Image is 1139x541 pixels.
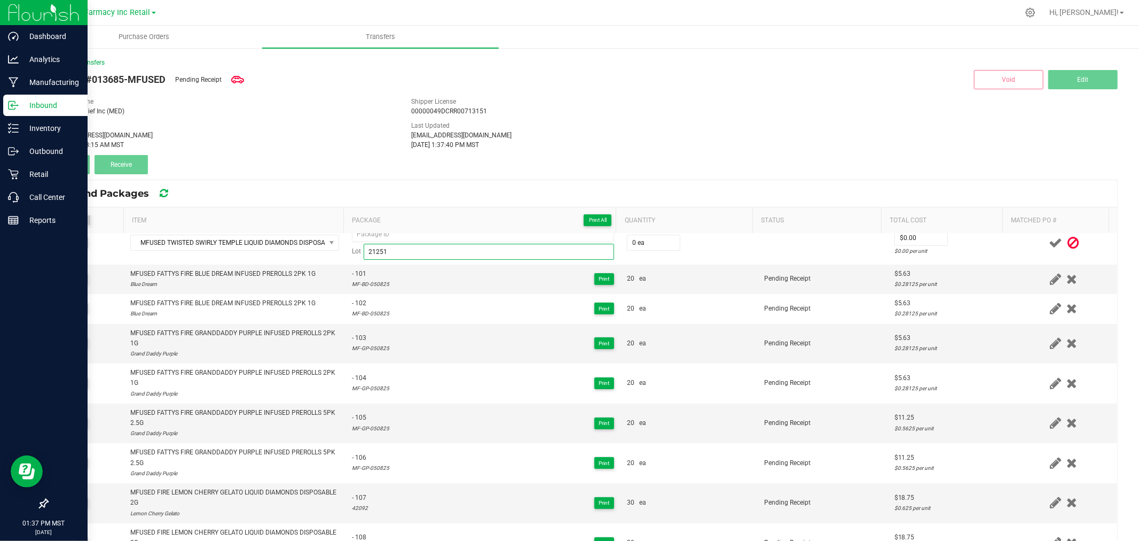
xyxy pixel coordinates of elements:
inline-svg: Manufacturing [8,77,19,88]
div: [EMAIL_ADDRESS][DOMAIN_NAME] [411,130,754,140]
div: $11.25 [894,453,1004,463]
span: 20 [627,378,634,388]
span: ea [639,418,646,428]
div: 42092 [352,503,368,513]
inline-svg: Inbound [8,100,19,111]
button: Print [594,497,614,509]
span: Void [1002,76,1016,83]
span: Hi, [PERSON_NAME]! [1049,8,1119,17]
span: Print [599,380,610,386]
div: Blue Dream [130,308,316,319]
p: Call Center [19,191,83,204]
button: Print [594,457,614,469]
span: 20 [627,418,634,428]
div: $5.63 [894,333,1004,343]
button: Receive [95,155,148,174]
div: MFUSED FATTYS FIRE GRANDDADDY PURPLE INFUSED PREROLLS 5PK 2.5G [130,447,339,468]
button: Void [974,70,1043,89]
inline-svg: Dashboard [8,31,19,42]
span: Transfer #013685-MFUSED [47,72,166,87]
div: MF-GP-050825 [352,423,389,434]
div: MFUSED FATTYS FIRE BLUE DREAM INFUSED PREROLLS 2PK 1G [130,269,316,279]
button: Print [594,377,614,389]
span: Pending Receipt [765,419,811,427]
span: Receive [111,161,132,168]
span: Pending Receipt [765,459,811,467]
span: MFUSED TWISTED SWIRLY TEMPLE LIQUID DIAMONDS DISPOSABLE 2G [131,235,325,250]
div: $18.75 [894,493,1004,503]
span: Pending Receipt [765,305,811,312]
th: Status [752,207,881,234]
span: Purchase Orders [104,32,184,42]
span: Print [599,276,610,282]
p: 01:37 PM MST [5,519,83,528]
button: Print [594,303,614,314]
p: Inbound [19,99,83,112]
span: - 104 [352,373,389,383]
span: ea [639,304,646,314]
span: Transfers [351,32,410,42]
div: Blue Dream [130,279,316,289]
inline-svg: Inventory [8,123,19,134]
p: Manufacturing [19,76,83,89]
span: ea [639,378,646,388]
span: - 105 [352,413,389,423]
span: Globe Farmacy Inc Retail [62,8,151,17]
span: - 101 [352,269,389,279]
inline-svg: Retail [8,169,19,180]
div: $0.28125 per unit [894,279,1004,289]
p: Reports [19,214,83,227]
span: Print [599,420,610,426]
span: Print [599,460,610,466]
p: Retail [19,168,83,181]
span: 20 [627,304,634,314]
div: $0.00 per unit [894,246,1004,256]
div: MF-BD-050825 [352,279,389,289]
span: Print All [589,217,607,223]
input: Package ID [352,226,614,242]
div: $5.63 [894,269,1004,279]
div: $0.28125 per unit [894,343,1004,353]
div: $5.63 [894,298,1004,308]
div: The Kind Relief Inc (MED) [52,106,395,116]
div: 00000049DCRR00713151 [411,106,754,116]
div: Grand Daddy Purple [130,389,339,399]
div: MF-GP-050825 [352,463,389,473]
span: Print [599,500,610,506]
th: Item [123,207,343,234]
span: Print [599,341,610,346]
a: Purchase Orders [26,26,262,48]
div: $0.28125 per unit [894,308,1004,319]
div: Inbound Packages [56,184,186,203]
inline-svg: Analytics [8,54,19,65]
div: [EMAIL_ADDRESS][DOMAIN_NAME] [52,130,395,140]
div: $0.28125 per unit [894,383,1004,393]
div: $0.5625 per unit [894,463,1004,473]
div: Lemon Cherry Gelato [130,508,339,519]
inline-svg: Reports [8,215,19,226]
p: Analytics [19,53,83,66]
span: Pending Receipt [765,379,811,387]
div: MF-GP-050825 [352,383,389,393]
span: 20 [627,338,634,349]
submit-button: Receive inventory against this transfer [95,155,153,174]
inline-svg: Call Center [8,192,19,203]
span: 30 [627,498,634,508]
span: Last Updated [411,122,450,129]
button: Print [594,337,614,349]
div: MFUSED FATTYS FIRE GRANDDADDY PURPLE INFUSED PREROLLS 5PK 2.5G [130,408,339,428]
p: Inventory [19,122,83,135]
span: ea [639,458,646,468]
button: Print All [584,214,611,226]
span: Pending Receipt [175,75,222,84]
div: Grand Daddy Purple [130,349,339,359]
iframe: Resource center [11,455,43,488]
span: ea [639,498,646,508]
span: - 106 [352,453,389,463]
th: Total Cost [881,207,1002,234]
span: Edit [1078,76,1089,83]
div: Grand Daddy Purple [130,468,339,478]
div: $11.25 [894,413,1004,423]
span: Package [352,214,612,227]
div: [DATE] 11:38:15 AM MST [52,140,395,150]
